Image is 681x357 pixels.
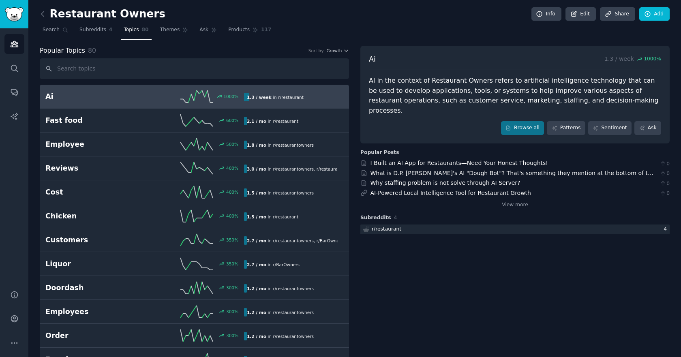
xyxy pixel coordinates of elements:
[372,226,401,233] div: r/ restaurant
[45,307,145,317] h2: Employees
[531,7,561,21] a: Info
[40,24,71,40] a: Search
[40,300,349,324] a: Employees300%1.2 / moin r/restaurantowners
[501,121,544,135] a: Browse all
[226,285,238,291] div: 300 %
[109,26,113,34] span: 4
[40,324,349,348] a: Order300%1.2 / moin r/restaurantowners
[40,46,85,56] span: Popular Topics
[45,259,145,269] h2: Liquor
[40,85,349,109] a: Ai1000%1.3 / weekin r/restaurant
[88,47,96,54] span: 80
[244,332,317,340] div: in
[317,238,343,243] span: r/ BarOwners
[244,284,317,293] div: in
[308,48,324,53] div: Sort by
[247,167,266,171] b: 3.0 / mo
[273,310,314,315] span: r/ restaurantowners
[317,167,342,171] span: r/ restaurant
[226,141,238,147] div: 500 %
[565,7,596,21] a: Edit
[370,170,656,185] a: What is D.P. [PERSON_NAME]'s AI "Dough Bot"? That's something they mention at the bottom of this ...
[244,236,338,245] div: in
[247,238,266,243] b: 2.7 / mo
[244,93,306,101] div: in
[45,92,145,102] h2: Ai
[226,118,238,123] div: 600 %
[273,190,314,195] span: r/ restaurantowners
[226,261,238,267] div: 350 %
[226,189,238,195] div: 400 %
[45,283,145,293] h2: Doordash
[121,24,151,40] a: Topics80
[639,7,670,21] a: Add
[247,143,266,148] b: 1.8 / mo
[45,163,145,173] h2: Reviews
[247,119,266,124] b: 2.1 / mo
[273,167,314,171] span: r/ restaurantowners
[660,180,670,188] span: 0
[370,190,531,196] a: AI-Powered Local Intelligence Tool for Restaurant Growth
[45,139,145,150] h2: Employee
[247,95,272,100] b: 1.3 / week
[314,238,315,243] span: ,
[360,224,670,235] a: r/restaurant4
[40,228,349,252] a: Customers350%2.7 / moin r/restaurantowners,r/BarOwners
[660,170,670,177] span: 0
[247,262,266,267] b: 2.7 / mo
[226,309,238,314] div: 300 %
[43,26,60,34] span: Search
[326,48,349,53] button: Growth
[261,26,272,34] span: 117
[273,119,298,124] span: r/ restaurant
[223,94,238,99] div: 1000 %
[40,180,349,204] a: Cost400%1.5 / moin r/restaurantowners
[40,204,349,228] a: Chicken400%1.5 / moin r/restaurant
[79,26,106,34] span: Subreddits
[314,167,315,171] span: ,
[369,76,661,115] div: AI in the context of Restaurant Owners refers to artificial intelligence technology that can be u...
[40,252,349,276] a: Liquor350%2.7 / moin r/BarOwners
[370,180,520,186] a: Why staffing problem is not solve through AI Server?
[660,190,670,197] span: 0
[634,121,661,135] a: Ask
[244,260,302,269] div: in
[226,237,238,243] div: 350 %
[45,115,145,126] h2: Fast food
[360,149,399,156] div: Popular Posts
[226,213,238,219] div: 400 %
[273,334,314,339] span: r/ restaurantowners
[244,308,317,316] div: in
[326,48,342,53] span: Growth
[604,54,661,64] p: 1.3 / week
[244,188,317,197] div: in
[40,133,349,156] a: Employee500%1.8 / moin r/restaurantowners
[45,187,145,197] h2: Cost
[660,160,670,168] span: 0
[40,109,349,133] a: Fast food600%2.1 / moin r/restaurant
[247,286,266,291] b: 1.2 / mo
[77,24,115,40] a: Subreddits4
[273,262,300,267] span: r/ BarOwners
[247,334,266,339] b: 1.2 / mo
[644,56,661,63] span: 1000 %
[247,214,266,219] b: 1.5 / mo
[247,310,266,315] b: 1.2 / mo
[197,24,220,40] a: Ask
[369,54,376,64] span: Ai
[40,276,349,300] a: Doordash300%1.2 / moin r/restaurantowners
[40,8,165,21] h2: Restaurant Owners
[547,121,585,135] a: Patterns
[273,238,314,243] span: r/ restaurantowners
[160,26,180,34] span: Themes
[502,201,528,209] a: View more
[360,214,391,222] span: Subreddits
[664,226,670,233] div: 4
[228,26,250,34] span: Products
[157,24,191,40] a: Themes
[5,7,24,21] img: GummySearch logo
[226,165,238,171] div: 400 %
[244,212,301,221] div: in
[199,26,208,34] span: Ask
[40,58,349,79] input: Search topics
